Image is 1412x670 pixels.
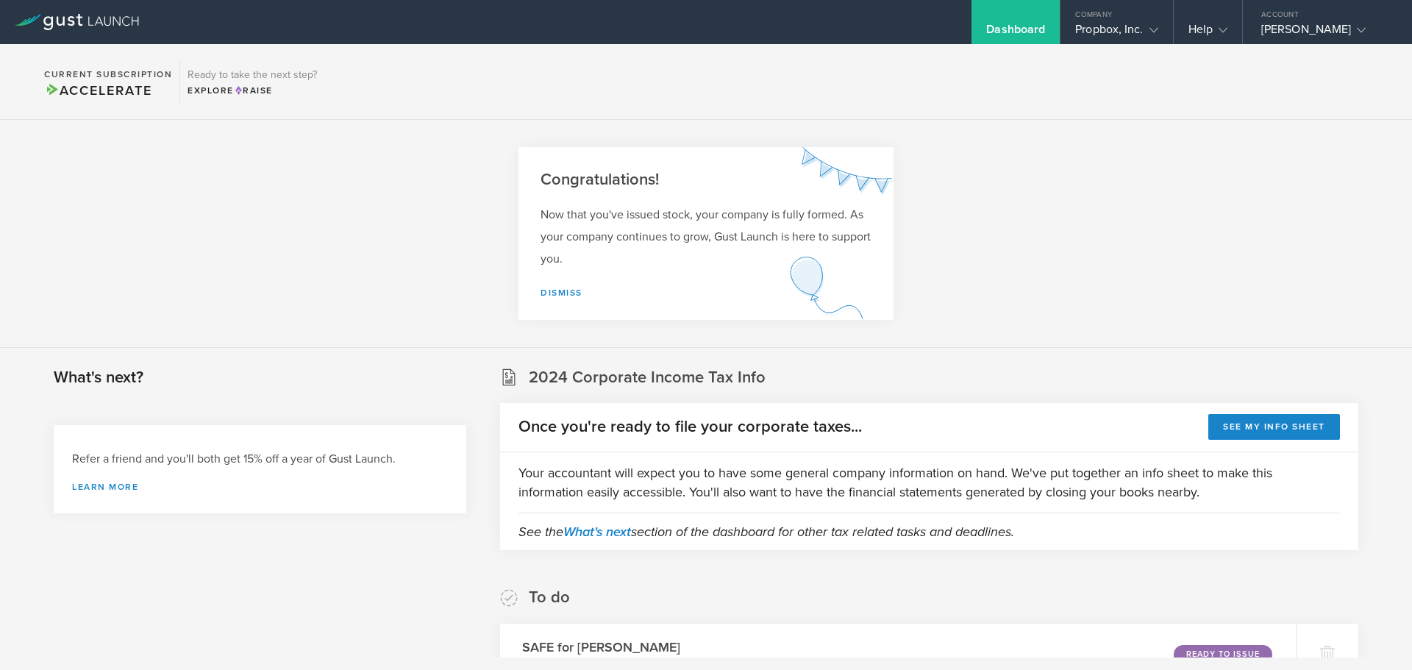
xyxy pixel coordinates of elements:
a: Dismiss [541,288,582,298]
span: Accelerate [44,82,151,99]
span: Raise [234,85,273,96]
div: Help [1188,22,1227,44]
h3: SAFE for [PERSON_NAME] [522,638,680,657]
h3: Ready to take the next step? [188,70,317,80]
h2: 2024 Corporate Income Tax Info [529,367,766,388]
h2: Current Subscription [44,70,172,79]
a: Learn more [72,482,448,491]
div: Ready to take the next step?ExploreRaise [179,59,324,104]
div: [PERSON_NAME] [1261,22,1386,44]
button: See my info sheet [1208,414,1340,440]
h2: Once you're ready to file your corporate taxes... [518,416,862,438]
p: Now that you've issued stock, your company is fully formed. As your company continues to grow, Gu... [541,204,871,270]
div: Explore [188,84,317,97]
em: See the section of the dashboard for other tax related tasks and deadlines. [518,524,1014,540]
h2: What's next? [54,367,143,388]
div: Ready to Issue [1174,645,1272,664]
a: What's next [563,524,631,540]
h3: Refer a friend and you'll both get 15% off a year of Gust Launch. [72,451,448,468]
div: Propbox, Inc. [1075,22,1158,44]
div: Dashboard [986,22,1045,44]
h2: Congratulations! [541,169,871,190]
p: Your accountant will expect you to have some general company information on hand. We've put toget... [518,463,1340,502]
h2: To do [529,587,570,608]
